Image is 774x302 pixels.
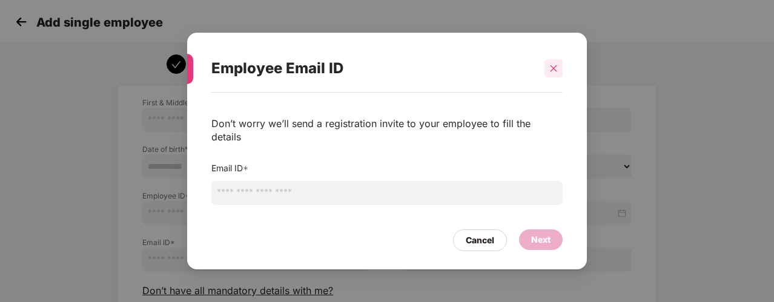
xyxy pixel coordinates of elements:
[211,117,563,143] div: Don’t worry we’ll send a registration invite to your employee to fill the details
[211,45,534,92] div: Employee Email ID
[549,64,558,73] span: close
[531,233,551,246] div: Next
[466,234,494,247] div: Cancel
[211,163,248,173] label: Email ID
